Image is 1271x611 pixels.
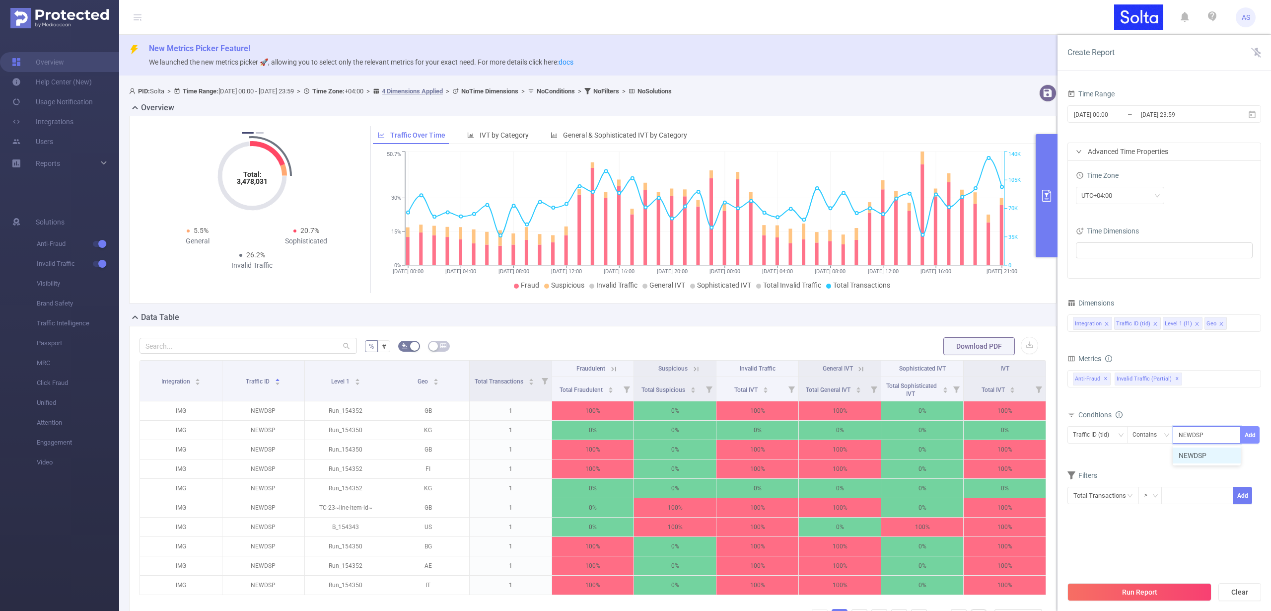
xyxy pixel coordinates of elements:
[987,268,1017,275] tspan: [DATE] 21:00
[300,227,319,234] span: 20.7%
[37,393,119,413] span: Unified
[183,87,218,95] b: Time Range:
[1008,152,1021,158] tspan: 140K
[37,413,119,433] span: Attention
[195,377,201,380] i: icon: caret-up
[418,378,429,385] span: Geo
[390,131,445,139] span: Traffic Over Time
[138,87,150,95] b: PID:
[222,498,304,517] p: NEWDSP
[129,88,138,94] i: icon: user
[716,537,798,556] p: 100%
[964,498,1046,517] p: 100%
[799,459,881,478] p: 100%
[140,421,222,440] p: IMG
[498,268,529,275] tspan: [DATE] 08:00
[551,281,584,289] span: Suspicious
[1009,385,1015,391] div: Sort
[140,498,222,517] p: IMG
[222,576,304,595] p: NEWDSP
[942,385,948,391] div: Sort
[881,421,963,440] p: 0%
[691,389,696,392] i: icon: caret-down
[149,44,250,53] span: New Metrics Picker Feature!
[470,440,552,459] p: 1
[943,337,1015,355] button: Download PDF
[1008,262,1011,269] tspan: 0
[1219,321,1224,327] i: icon: close
[899,365,946,372] span: Sophisticated IVT
[1010,385,1015,388] i: icon: caret-up
[1008,177,1021,183] tspan: 105K
[634,518,716,536] p: 100%
[140,459,222,478] p: IMG
[552,459,634,478] p: 100%
[856,389,861,392] i: icon: caret-down
[716,459,798,478] p: 100%
[129,45,139,55] i: icon: thunderbolt
[37,333,119,353] span: Passport
[593,87,619,95] b: No Filters
[480,131,529,139] span: IVT by Category
[387,479,469,498] p: KG
[881,498,963,517] p: 0%
[305,459,387,478] p: Run_154352
[551,132,558,139] i: icon: bar-chart
[37,453,119,472] span: Video
[552,479,634,498] p: 0%
[1240,426,1260,444] button: Add
[886,382,937,397] span: Total Sophisticated IVT
[194,227,209,234] span: 5.5%
[740,365,776,372] span: Invalid Traffic
[12,92,93,112] a: Usage Notification
[1116,411,1123,418] i: icon: info-circle
[1195,321,1200,327] i: icon: close
[1073,108,1153,121] input: Start date
[140,479,222,498] p: IMG
[799,498,881,517] p: 100%
[1118,432,1124,439] i: icon: down
[964,421,1046,440] p: 0%
[222,537,304,556] p: NEWDSP
[443,87,452,95] span: >
[649,281,685,289] span: General IVT
[949,377,963,401] i: Filter menu
[552,401,634,420] p: 100%
[552,556,634,575] p: 100%
[604,268,635,275] tspan: [DATE] 16:00
[920,268,951,275] tspan: [DATE] 16:00
[275,377,281,380] i: icon: caret-up
[140,440,222,459] p: IMG
[552,498,634,517] p: 0%
[1000,365,1009,372] span: IVT
[1218,583,1261,601] button: Clear
[964,537,1046,556] p: 100%
[1067,471,1097,479] span: Filters
[608,385,614,391] div: Sort
[1073,317,1112,330] li: Integration
[964,440,1046,459] p: 100%
[1081,187,1119,204] div: UTC+04:00
[1067,583,1211,601] button: Run Report
[763,281,821,289] span: Total Invalid Traffic
[528,381,534,384] i: icon: caret-down
[354,377,360,383] div: Sort
[1067,299,1114,307] span: Dimensions
[608,385,613,388] i: icon: caret-up
[762,268,793,275] tspan: [DATE] 04:00
[37,373,119,393] span: Click Fraud
[467,132,474,139] i: icon: bar-chart
[402,343,408,349] i: icon: bg-colors
[1067,355,1101,363] span: Metrics
[242,132,254,134] button: 1
[964,479,1046,498] p: 0%
[702,377,716,401] i: Filter menu
[470,498,552,517] p: 1
[382,342,386,350] span: #
[433,377,438,380] i: icon: caret-up
[806,386,852,393] span: Total General IVT
[237,177,268,185] tspan: 3,478,031
[1163,317,1202,330] li: Level 1 (l1)
[12,52,64,72] a: Overview
[369,342,374,350] span: %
